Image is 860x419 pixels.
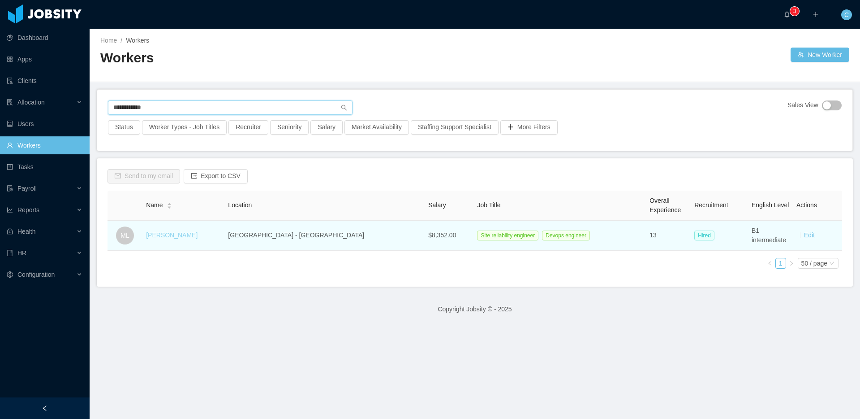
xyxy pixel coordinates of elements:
sup: 3 [790,7,799,16]
span: C [844,9,849,20]
span: Health [17,228,35,235]
span: Reports [17,206,39,214]
button: Salary [310,120,343,135]
i: icon: search [341,105,347,111]
a: icon: robotUsers [7,115,82,133]
span: Configuration [17,271,55,278]
a: Edit [804,231,815,239]
i: icon: solution [7,99,13,105]
footer: Copyright Jobsity © - 2025 [90,294,860,325]
button: Recruiter [228,120,268,135]
a: Home [100,37,117,44]
li: Next Page [786,258,797,269]
a: [PERSON_NAME] [146,231,198,239]
span: Sales View [787,100,818,110]
button: Staffing Support Specialist [411,120,499,135]
button: icon: plusMore Filters [500,120,558,135]
a: icon: auditClients [7,72,82,90]
li: 1 [775,258,786,269]
button: Worker Types - Job Titles [142,120,227,135]
a: icon: profileTasks [7,158,82,176]
i: icon: medicine-box [7,228,13,235]
span: Workers [126,37,149,44]
div: Sort [167,201,172,208]
button: icon: exportExport to CSV [184,169,248,183]
li: Previous Page [765,258,775,269]
span: Actions [796,201,817,209]
i: icon: bell [784,11,790,17]
a: icon: appstoreApps [7,50,82,68]
span: / [120,37,122,44]
span: Recruitment [694,201,728,209]
span: Overall Experience [649,197,681,214]
i: icon: plus [813,11,819,17]
span: Hired [694,231,714,240]
span: ML [120,227,129,244]
td: [GEOGRAPHIC_DATA] - [GEOGRAPHIC_DATA] [224,221,425,251]
i: icon: line-chart [7,207,13,213]
i: icon: down [829,261,834,267]
div: 50 / page [801,258,827,268]
span: $8,352.00 [428,231,456,239]
button: Market Availability [344,120,409,135]
i: icon: caret-up [167,202,172,205]
p: 3 [793,7,796,16]
td: B1 intermediate [748,221,793,251]
span: Allocation [17,99,45,106]
span: Devops engineer [542,231,590,240]
button: Seniority [270,120,309,135]
span: Site reliability engineer [477,231,538,240]
i: icon: left [767,261,773,266]
span: HR [17,249,26,257]
i: icon: file-protect [7,185,13,192]
span: Name [146,201,163,210]
a: icon: userWorkers [7,136,82,154]
i: icon: right [789,261,794,266]
i: icon: book [7,250,13,256]
h2: Workers [100,49,475,67]
i: icon: setting [7,271,13,278]
a: Hired [694,231,718,239]
td: 13 [646,221,691,251]
i: icon: caret-down [167,205,172,208]
span: English Level [752,201,789,209]
span: Salary [428,201,446,209]
span: Job Title [477,201,500,209]
button: Status [108,120,140,135]
button: icon: usergroup-addNew Worker [791,48,849,62]
span: Payroll [17,185,37,192]
a: 1 [776,258,786,268]
span: Location [228,201,252,209]
a: icon: pie-chartDashboard [7,29,82,47]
